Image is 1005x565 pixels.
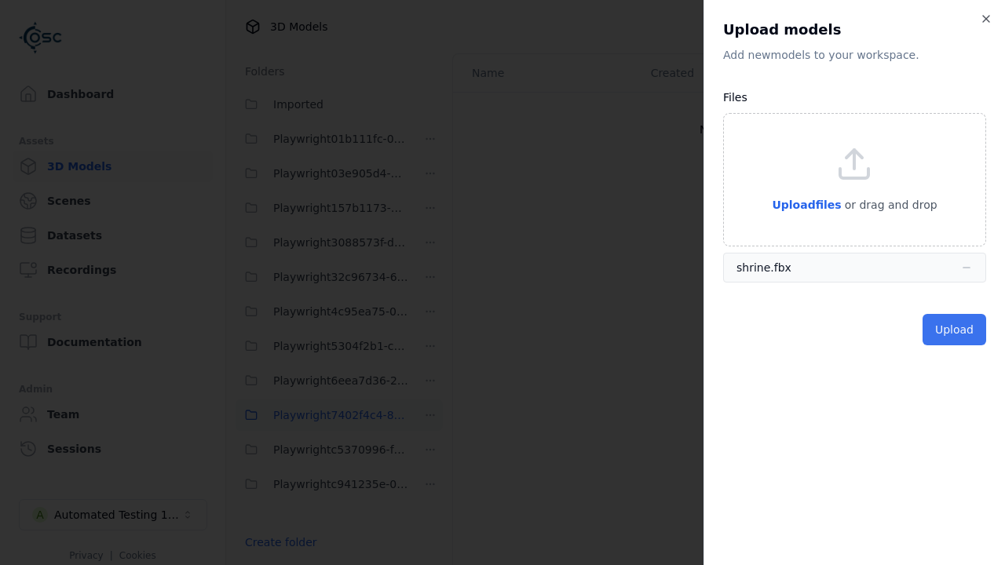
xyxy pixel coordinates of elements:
[723,47,986,63] p: Add new model s to your workspace.
[736,260,791,275] div: shrine.fbx
[842,195,937,214] p: or drag and drop
[923,314,986,345] button: Upload
[772,199,841,211] span: Upload files
[723,91,747,104] label: Files
[723,19,986,41] h2: Upload models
